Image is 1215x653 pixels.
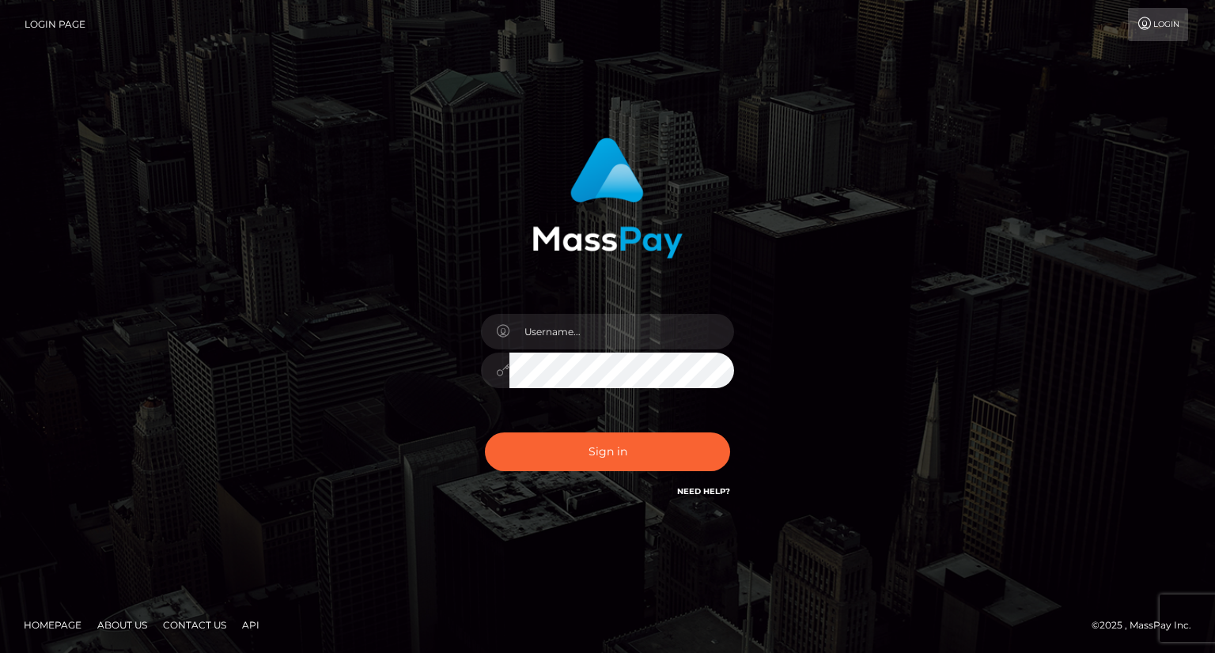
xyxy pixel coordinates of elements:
a: Homepage [17,613,88,637]
button: Sign in [485,432,730,471]
a: Contact Us [157,613,233,637]
a: Login [1128,8,1188,41]
a: Login Page [25,8,85,41]
img: MassPay Login [532,138,683,259]
a: About Us [91,613,153,637]
div: © 2025 , MassPay Inc. [1092,617,1203,634]
a: Need Help? [677,486,730,496]
input: Username... [509,314,734,349]
a: API [236,613,266,637]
